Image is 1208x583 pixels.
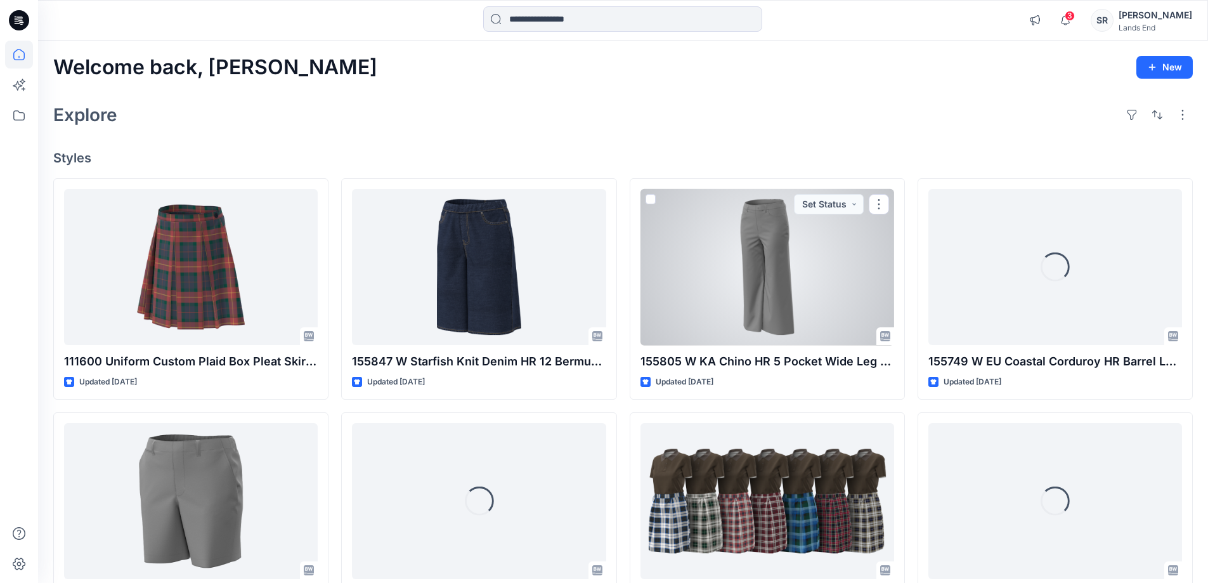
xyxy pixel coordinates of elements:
[64,353,318,370] p: 111600 Uniform Custom Plaid Box Pleat Skirt Top Of Knee
[79,376,137,389] p: Updated [DATE]
[53,56,377,79] h2: Welcome back, [PERSON_NAME]
[944,376,1001,389] p: Updated [DATE]
[64,189,318,346] a: 111600 Uniform Custom Plaid Box Pleat Skirt Top Of Knee
[1119,8,1192,23] div: [PERSON_NAME]
[640,189,894,346] a: 155805 W KA Chino HR 5 Pocket Wide Leg Crop Pants
[640,423,894,580] a: 543805 (112085) UNC WR PLD PLT TOK SKORT
[53,105,117,125] h2: Explore
[64,423,318,580] a: 155600 W Chino Classic EB 7 Shorts
[352,353,606,370] p: 155847 W Starfish Knit Denim HR 12 Bermuda Short
[1119,23,1192,32] div: Lands End
[1136,56,1193,79] button: New
[53,150,1193,166] h4: Styles
[1065,11,1075,21] span: 3
[352,189,606,346] a: 155847 W Starfish Knit Denim HR 12 Bermuda Short
[367,376,425,389] p: Updated [DATE]
[1091,9,1114,32] div: SR
[928,353,1182,370] p: 155749 W EU Coastal Corduroy HR Barrel Leg Pant-Fit
[656,376,713,389] p: Updated [DATE]
[640,353,894,370] p: 155805 W KA Chino HR 5 Pocket Wide Leg Crop Pants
